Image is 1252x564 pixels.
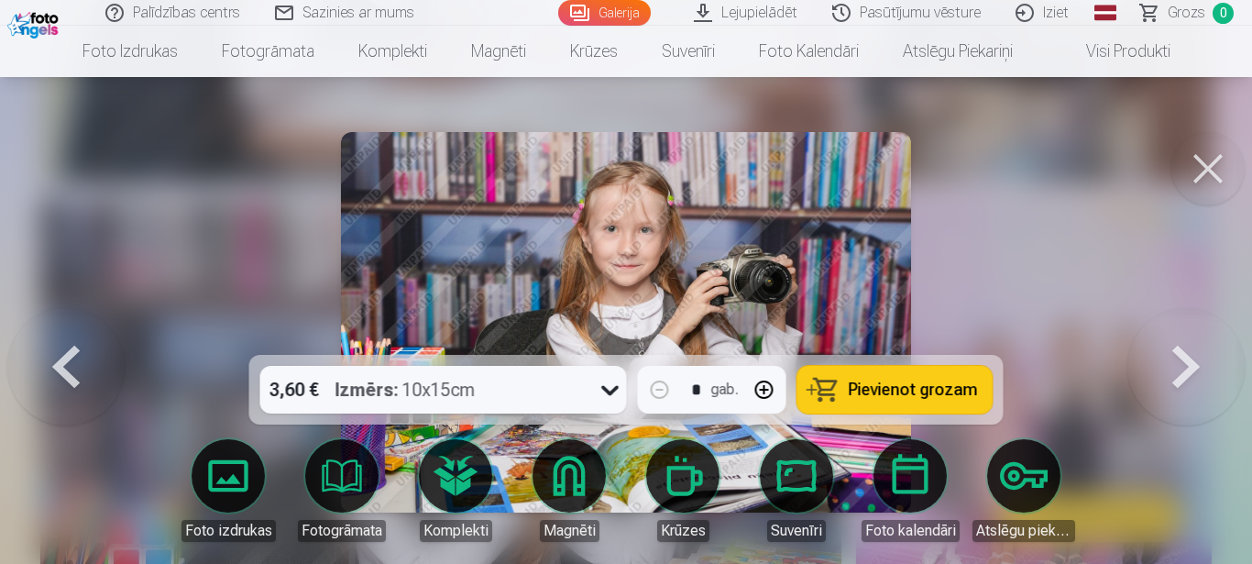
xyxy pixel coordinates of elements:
[657,520,709,542] div: Krūzes
[335,366,476,414] div: 10x15cm
[60,26,200,77] a: Foto izdrukas
[972,439,1075,542] a: Atslēgu piekariņi
[548,26,640,77] a: Krūzes
[881,26,1035,77] a: Atslēgu piekariņi
[404,439,507,542] a: Komplekti
[849,382,978,398] span: Pievienot grozam
[200,26,336,77] a: Fotogrāmata
[737,26,881,77] a: Foto kalendāri
[260,366,328,414] div: 3,60 €
[1213,3,1234,24] span: 0
[298,520,386,542] div: Fotogrāmata
[181,520,276,542] div: Foto izdrukas
[972,520,1075,542] div: Atslēgu piekariņi
[420,520,492,542] div: Komplekti
[291,439,393,542] a: Fotogrāmata
[711,379,739,401] div: gab.
[745,439,848,542] a: Suvenīri
[7,7,63,39] img: /fa1
[336,26,449,77] a: Komplekti
[177,439,280,542] a: Foto izdrukas
[540,520,599,542] div: Magnēti
[859,439,961,542] a: Foto kalendāri
[1168,2,1205,24] span: Grozs
[631,439,734,542] a: Krūzes
[1035,26,1192,77] a: Visi produkti
[640,26,737,77] a: Suvenīri
[335,377,399,403] strong: Izmērs :
[797,366,993,414] button: Pievienot grozam
[518,439,621,542] a: Magnēti
[767,520,826,542] div: Suvenīri
[449,26,548,77] a: Magnēti
[862,520,960,542] div: Foto kalendāri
